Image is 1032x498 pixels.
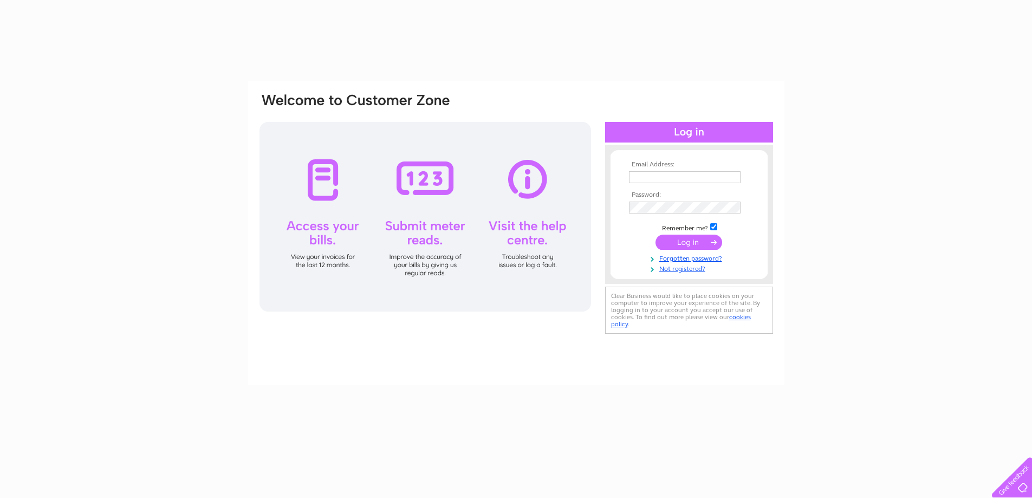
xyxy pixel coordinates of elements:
[629,263,752,273] a: Not registered?
[629,253,752,263] a: Forgotten password?
[655,235,722,250] input: Submit
[611,313,751,328] a: cookies policy
[605,287,773,334] div: Clear Business would like to place cookies on your computer to improve your experience of the sit...
[626,161,752,169] th: Email Address:
[626,191,752,199] th: Password:
[626,222,752,232] td: Remember me?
